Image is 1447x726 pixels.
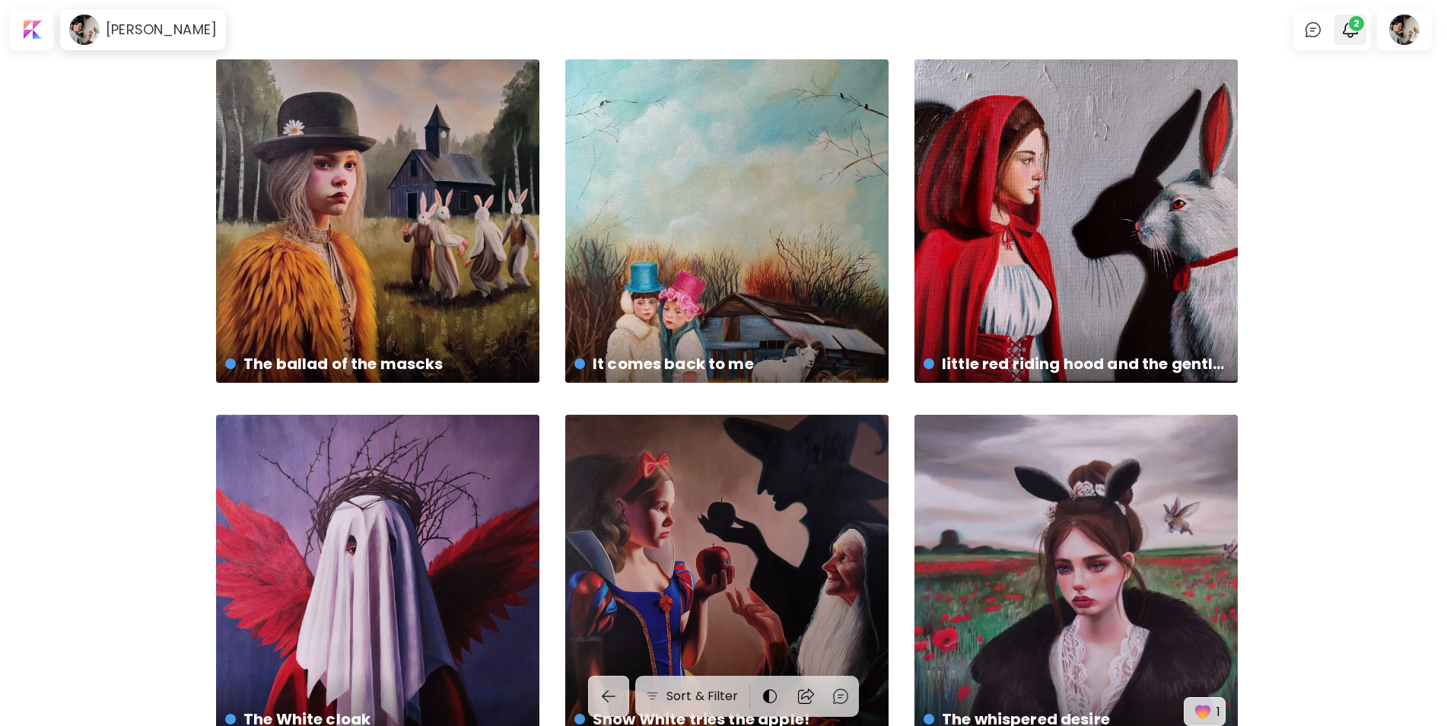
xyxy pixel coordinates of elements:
[225,352,527,375] h4: The ballad of the mascks
[1337,17,1363,43] button: bellIcon2
[106,21,217,39] h6: [PERSON_NAME]
[588,676,629,717] button: back
[1216,702,1220,721] p: 1
[1184,697,1226,726] button: favorites1
[924,352,1226,375] h4: little red riding hood and the gentle rabbit
[565,59,889,383] a: It comes back to mehttps://cdn.kaleido.art/CDN/Artwork/175569/Primary/medium.webp?updated=778118
[588,676,635,717] a: back
[1304,21,1322,39] img: chatIcon
[914,59,1238,383] a: little red riding hood and the gentle rabbithttps://cdn.kaleido.art/CDN/Artwork/174489/Primary/me...
[1341,21,1360,39] img: bellIcon
[666,687,739,705] h6: Sort & Filter
[1349,16,1364,31] span: 2
[216,59,539,383] a: The ballad of the masckshttps://cdn.kaleido.art/CDN/Artwork/175623/Primary/medium.webp?updated=77...
[832,687,850,705] img: chatIcon
[574,352,876,375] h4: It comes back to me
[1192,701,1213,722] img: favorites
[599,687,618,705] img: back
